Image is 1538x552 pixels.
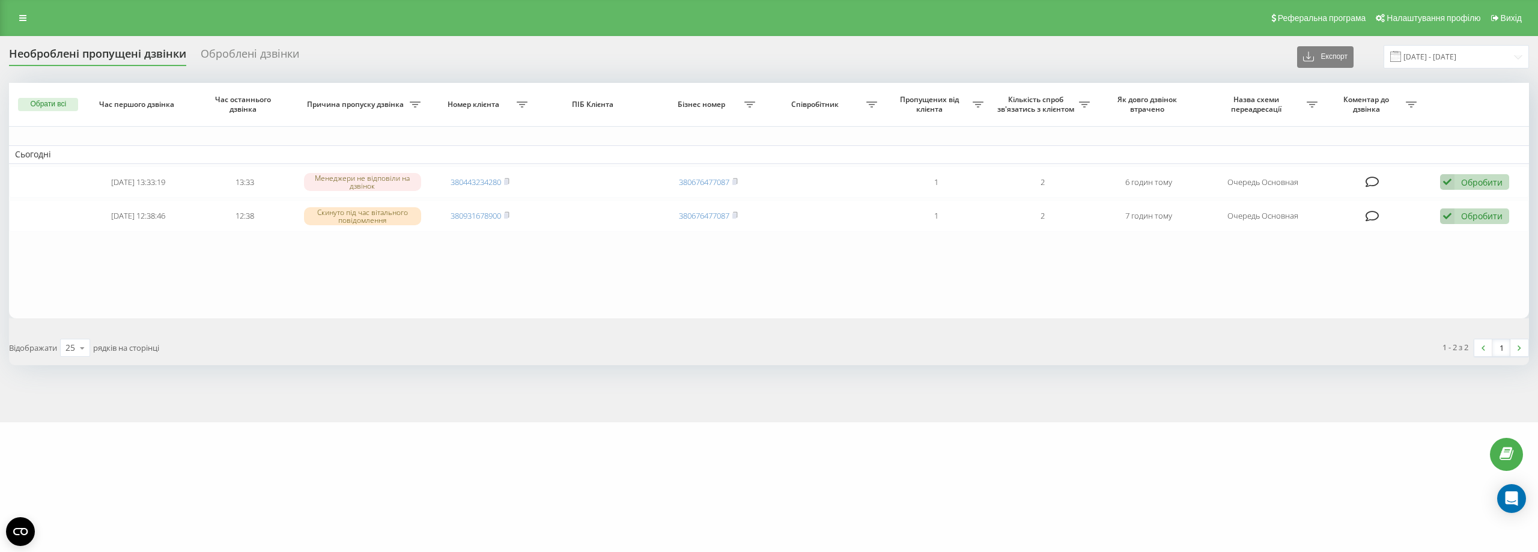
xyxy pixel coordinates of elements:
[451,177,501,187] a: 380443234280
[9,47,186,66] div: Необроблені пропущені дзвінки
[1297,46,1354,68] button: Експорт
[9,342,57,353] span: Відображати
[767,100,866,109] span: Співробітник
[1096,166,1202,198] td: 6 годин тому
[545,100,643,109] span: ПІБ Клієнта
[989,200,1096,232] td: 2
[18,98,78,111] button: Обрати всі
[93,342,159,353] span: рядків на сторінці
[883,166,989,198] td: 1
[679,210,729,221] a: 380676477087
[1492,339,1510,356] a: 1
[883,200,989,232] td: 1
[6,517,35,546] button: Open CMP widget
[1501,13,1522,23] span: Вихід
[1387,13,1480,23] span: Налаштування профілю
[304,207,421,225] div: Скинуто під час вітального повідомлення
[451,210,501,221] a: 380931678900
[889,95,973,114] span: Пропущених від клієнта
[1096,200,1202,232] td: 7 годин тому
[1330,95,1405,114] span: Коментар до дзвінка
[202,95,287,114] span: Час останнього дзвінка
[661,100,744,109] span: Бізнес номер
[1202,200,1324,232] td: Очередь Основная
[1208,95,1307,114] span: Назва схеми переадресації
[1107,95,1191,114] span: Як довго дзвінок втрачено
[1442,341,1468,353] div: 1 - 2 з 2
[85,166,192,198] td: [DATE] 13:33:19
[96,100,180,109] span: Час першого дзвінка
[9,145,1529,163] td: Сьогодні
[304,173,421,191] div: Менеджери не відповіли на дзвінок
[989,166,1096,198] td: 2
[679,177,729,187] a: 380676477087
[995,95,1079,114] span: Кількість спроб зв'язатись з клієнтом
[192,200,298,232] td: 12:38
[1202,166,1324,198] td: Очередь Основная
[192,166,298,198] td: 13:33
[85,200,192,232] td: [DATE] 12:38:46
[1278,13,1366,23] span: Реферальна програма
[1497,484,1526,513] div: Open Intercom Messenger
[1461,177,1503,188] div: Обробити
[304,100,410,109] span: Причина пропуску дзвінка
[1461,210,1503,222] div: Обробити
[433,100,517,109] span: Номер клієнта
[201,47,299,66] div: Оброблені дзвінки
[65,342,75,354] div: 25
